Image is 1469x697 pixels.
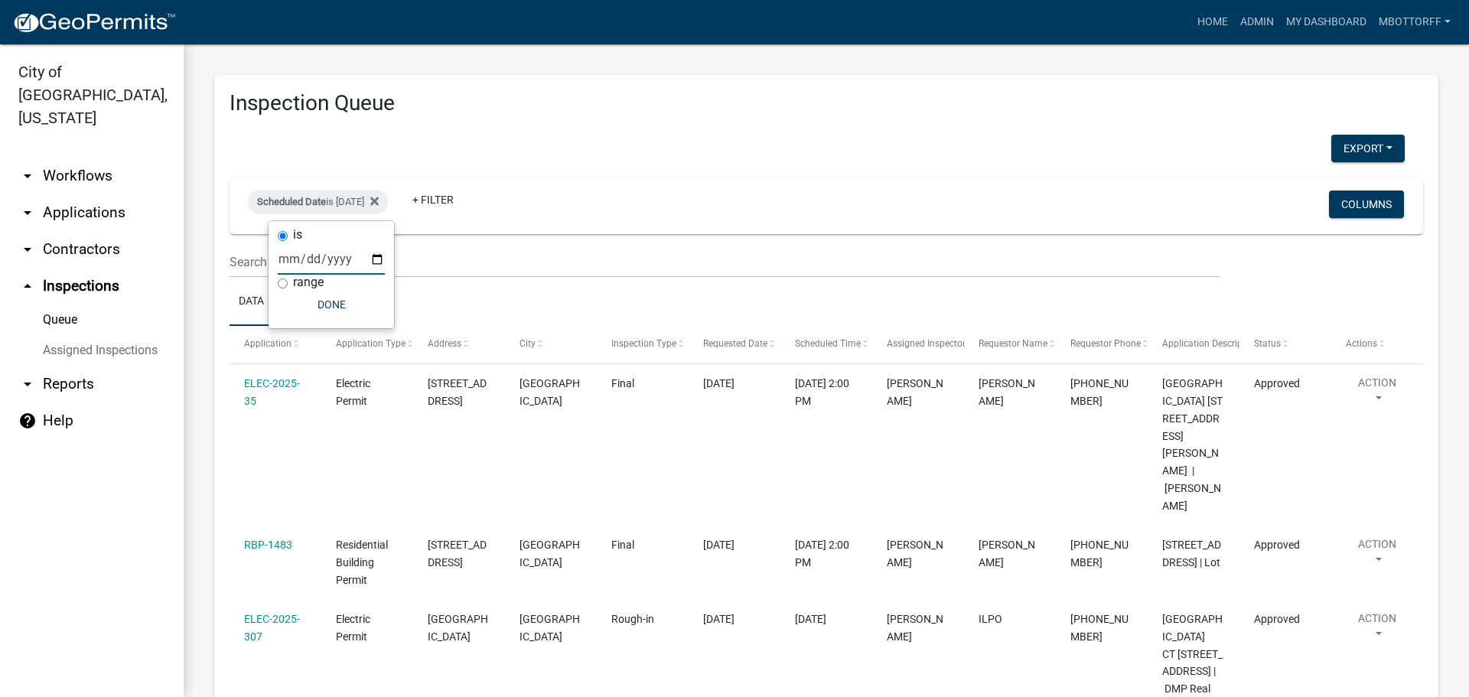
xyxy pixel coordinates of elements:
[964,326,1056,363] datatable-header-cell: Requestor Name
[248,190,388,214] div: is [DATE]
[230,246,1220,278] input: Search for inspections
[979,613,1002,625] span: ILPO
[18,167,37,185] i: arrow_drop_down
[1162,338,1259,349] span: Application Description
[336,539,388,586] span: Residential Building Permit
[293,229,302,241] label: is
[257,196,326,207] span: Scheduled Date
[230,326,321,363] datatable-header-cell: Application
[597,326,689,363] datatable-header-cell: Inspection Type
[703,377,734,389] span: 09/04/2025
[18,204,37,222] i: arrow_drop_down
[400,186,466,213] a: + Filter
[1254,377,1300,389] span: Approved
[1346,611,1409,649] button: Action
[1329,191,1404,218] button: Columns
[18,240,37,259] i: arrow_drop_down
[1070,613,1129,643] span: 502-807-8777
[1070,539,1129,568] span: 502-376-8347
[703,539,734,551] span: 09/04/2025
[293,276,324,288] label: range
[1254,613,1300,625] span: Approved
[18,375,37,393] i: arrow_drop_down
[428,338,461,349] span: Address
[795,338,861,349] span: Scheduled Time
[1331,135,1405,162] button: Export
[413,326,505,363] datatable-header-cell: Address
[795,375,858,410] div: [DATE] 2:00 PM
[1254,539,1300,551] span: Approved
[887,539,943,568] span: Mike Kruer
[1280,8,1373,37] a: My Dashboard
[703,338,767,349] span: Requested Date
[505,326,597,363] datatable-header-cell: City
[1191,8,1234,37] a: Home
[1239,326,1331,363] datatable-header-cell: Status
[872,326,964,363] datatable-header-cell: Assigned Inspector
[1148,326,1239,363] datatable-header-cell: Application Description
[18,412,37,430] i: help
[1254,338,1281,349] span: Status
[336,613,370,643] span: Electric Permit
[1234,8,1280,37] a: Admin
[703,613,734,625] span: 09/04/2025
[1162,539,1221,568] span: 2513 Utica Pike | Lot
[321,326,413,363] datatable-header-cell: Application Type
[979,338,1047,349] span: Requestor Name
[244,539,292,551] a: RBP-1483
[611,613,654,625] span: Rough-in
[428,539,487,568] span: 2513 UTICA PIKE
[520,539,580,568] span: JEFFERSONVILLE
[244,338,292,349] span: Application
[1346,375,1409,413] button: Action
[979,377,1035,407] span: KEVIN DUPONT
[611,539,634,551] span: Final
[428,613,488,643] span: RIDGEWOOD CT
[336,338,406,349] span: Application Type
[278,291,385,318] button: Done
[795,611,858,628] div: [DATE]
[1070,377,1129,407] span: 502-376-8347
[520,377,580,407] span: JEFFERSONVILLE
[1070,338,1141,349] span: Requestor Phone
[336,377,370,407] span: Electric Permit
[244,613,300,643] a: ELEC-2025-307
[18,277,37,295] i: arrow_drop_up
[520,338,536,349] span: City
[887,338,966,349] span: Assigned Inspector
[1331,326,1423,363] datatable-header-cell: Actions
[1346,536,1409,575] button: Action
[979,539,1035,568] span: KEVIN DUPONT
[795,536,858,572] div: [DATE] 2:00 PM
[611,338,676,349] span: Inspection Type
[230,90,1423,116] h3: Inspection Queue
[520,613,580,643] span: JEFFERSONVILLE
[1373,8,1457,37] a: Mbottorff
[1346,338,1377,349] span: Actions
[1162,377,1223,511] span: 2513 UTICA PIKE 2513 Utica Pike | Hughes Katherine J
[428,377,487,407] span: 2513 UTICA PIKE
[780,326,872,363] datatable-header-cell: Scheduled Time
[611,377,634,389] span: Final
[887,377,943,407] span: Harold Satterly
[230,278,273,327] a: Data
[887,613,943,643] span: Harold Satterly
[1056,326,1148,363] datatable-header-cell: Requestor Phone
[244,377,300,407] a: ELEC-2025-35
[689,326,780,363] datatable-header-cell: Requested Date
